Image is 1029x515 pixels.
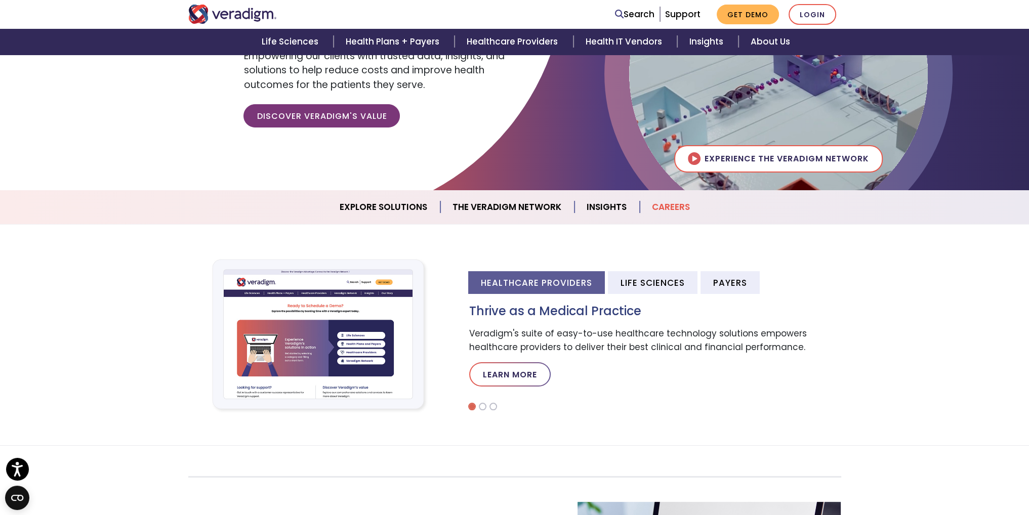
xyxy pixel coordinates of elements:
[5,486,29,510] button: Open CMP widget
[455,29,573,55] a: Healthcare Providers
[677,29,738,55] a: Insights
[717,5,779,24] a: Get Demo
[469,327,841,354] p: Veradigm's suite of easy-to-use healthcare technology solutions empowers healthcare providers to ...
[665,8,701,20] a: Support
[608,271,697,294] li: Life Sciences
[327,194,440,220] a: Explore Solutions
[615,8,654,21] a: Search
[469,362,551,387] a: Learn More
[789,4,836,25] a: Login
[243,49,504,92] span: Empowering our clients with trusted data, insights, and solutions to help reduce costs and improv...
[440,194,574,220] a: The Veradigm Network
[188,5,277,24] img: Veradigm logo
[468,271,605,294] li: Healthcare Providers
[573,29,677,55] a: Health IT Vendors
[469,304,841,319] h3: Thrive as a Medical Practice
[250,29,334,55] a: Life Sciences
[701,271,760,294] li: Payers
[334,29,455,55] a: Health Plans + Payers
[738,29,802,55] a: About Us
[243,104,400,127] a: Discover Veradigm's Value
[574,194,640,220] a: Insights
[640,194,702,220] a: Careers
